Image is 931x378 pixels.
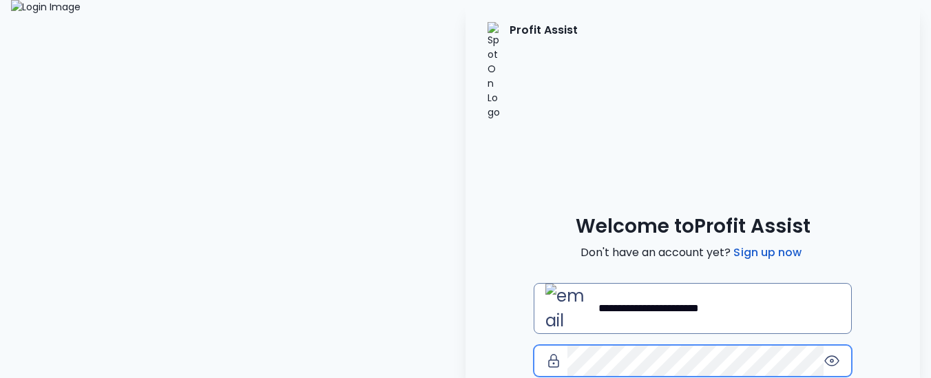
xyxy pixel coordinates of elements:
img: SpotOn Logo [488,22,501,120]
span: Welcome to Profit Assist [576,214,810,239]
p: Profit Assist [510,22,578,120]
span: Don't have an account yet? [580,244,804,261]
a: Sign up now [731,244,804,261]
img: email [545,284,593,333]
